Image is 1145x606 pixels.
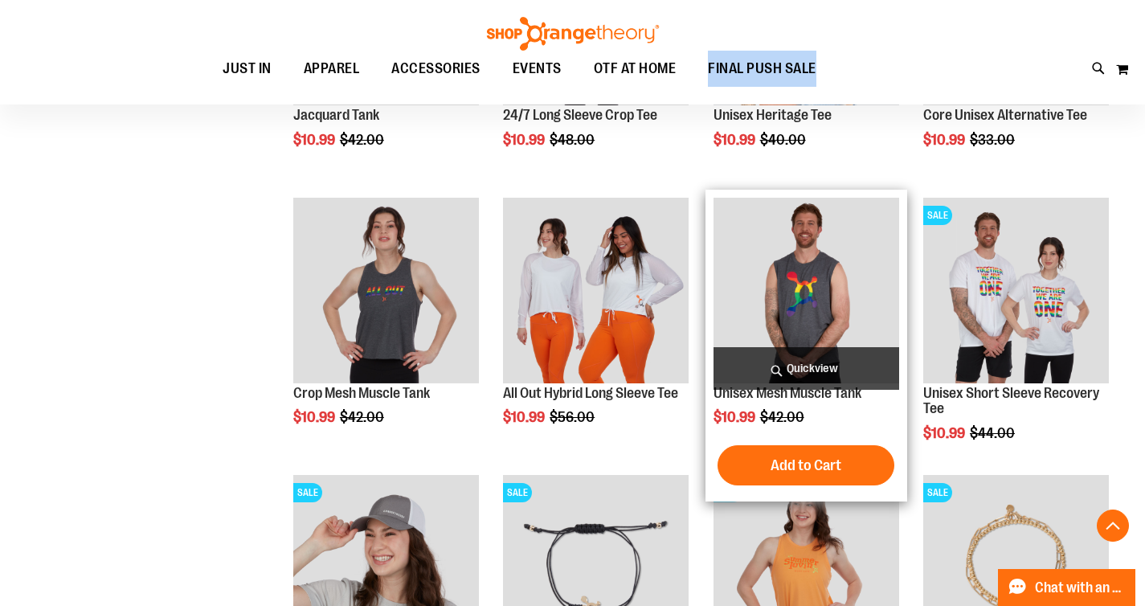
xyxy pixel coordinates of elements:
[293,198,479,386] a: Product image for Crop Mesh Muscle Tank
[714,198,899,383] img: Product image for Unisex Mesh Muscle Tank
[718,445,894,485] button: Add to Cart
[340,409,386,425] span: $42.00
[714,347,899,390] a: Quickview
[760,409,807,425] span: $42.00
[293,483,322,502] span: SALE
[760,132,808,148] span: $40.00
[503,132,547,148] span: $10.99
[594,51,677,87] span: OTF AT HOME
[207,51,288,88] a: JUST IN
[503,483,532,502] span: SALE
[340,132,386,148] span: $42.00
[513,51,562,87] span: EVENTS
[304,51,360,87] span: APPAREL
[503,198,689,386] a: Product image for All Out Hybrid Long Sleeve Tee
[714,107,832,123] a: Unisex Heritage Tee
[1035,580,1126,596] span: Chat with an Expert
[970,132,1017,148] span: $33.00
[497,51,578,88] a: EVENTS
[923,483,952,502] span: SALE
[288,51,376,88] a: APPAREL
[550,409,597,425] span: $56.00
[503,409,547,425] span: $10.99
[293,385,430,401] a: Crop Mesh Muscle Tank
[771,457,841,474] span: Add to Cart
[923,107,1087,123] a: Core Unisex Alternative Tee
[503,385,678,401] a: All Out Hybrid Long Sleeve Tee
[705,190,907,502] div: product
[714,132,758,148] span: $10.99
[285,190,487,467] div: product
[293,409,337,425] span: $10.99
[293,107,379,123] a: Jacquard Tank
[708,51,816,87] span: FINAL PUSH SALE
[923,198,1109,383] img: Product image for Unisex Short Sleeve Recovery Tee
[391,51,480,87] span: ACCESSORIES
[503,198,689,383] img: Product image for All Out Hybrid Long Sleeve Tee
[293,132,337,148] span: $10.99
[998,569,1136,606] button: Chat with an Expert
[714,385,861,401] a: Unisex Mesh Muscle Tank
[485,17,661,51] img: Shop Orangetheory
[293,198,479,383] img: Product image for Crop Mesh Muscle Tank
[375,51,497,88] a: ACCESSORIES
[970,425,1017,441] span: $44.00
[923,385,1099,417] a: Unisex Short Sleeve Recovery Tee
[923,425,967,441] span: $10.99
[714,409,758,425] span: $10.99
[915,190,1117,483] div: product
[578,51,693,88] a: OTF AT HOME
[550,132,597,148] span: $48.00
[495,190,697,467] div: product
[223,51,272,87] span: JUST IN
[923,132,967,148] span: $10.99
[923,206,952,225] span: SALE
[714,198,899,386] a: Product image for Unisex Mesh Muscle Tank
[923,198,1109,386] a: Product image for Unisex Short Sleeve Recovery TeeSALE
[1097,510,1129,542] button: Back To Top
[503,107,657,123] a: 24/7 Long Sleeve Crop Tee
[692,51,832,87] a: FINAL PUSH SALE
